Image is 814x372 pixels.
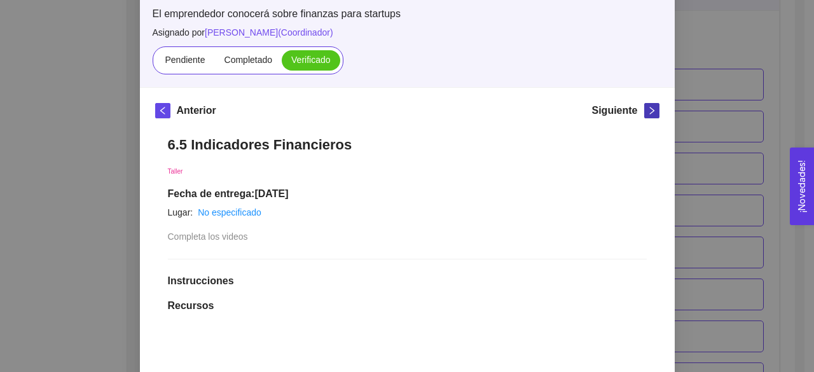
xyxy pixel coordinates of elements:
button: Open Feedback Widget [790,148,814,225]
button: right [644,103,659,118]
span: Taller [168,168,183,175]
span: Completa los videos [168,231,248,242]
h1: 6.5 Indicadores Financieros [168,136,647,153]
span: right [645,106,659,115]
h1: Fecha de entrega: [DATE] [168,188,647,200]
h1: Instrucciones [168,275,647,287]
h5: Siguiente [591,103,637,118]
span: Pendiente [165,55,205,65]
a: No especificado [198,207,261,217]
span: Verificado [291,55,330,65]
h1: Recursos [168,300,647,312]
span: El emprendedor conocerá sobre finanzas para startups [153,7,662,21]
button: left [155,103,170,118]
span: left [156,106,170,115]
span: Completado [224,55,273,65]
span: Asignado por [153,25,662,39]
article: Lugar: [168,205,193,219]
h5: Anterior [177,103,216,118]
span: [PERSON_NAME] ( Coordinador ) [205,27,333,38]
